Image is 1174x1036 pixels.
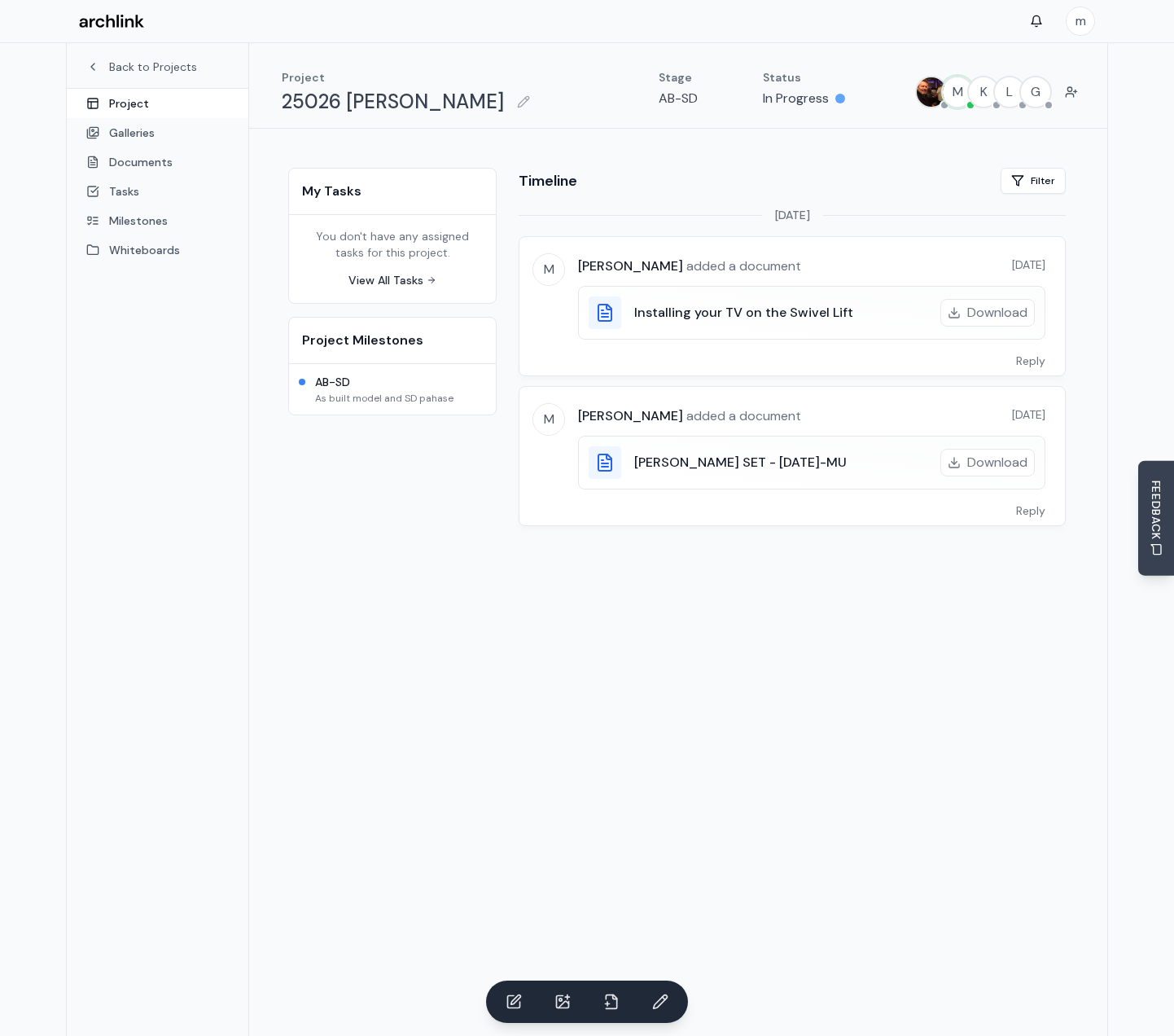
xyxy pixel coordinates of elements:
[79,15,144,29] img: Archlink
[915,76,948,108] button: MARC JONES
[943,77,972,107] span: M
[1138,461,1174,576] button: Send Feedback
[997,346,1065,375] button: Reply
[1148,481,1164,540] span: FEEDBACK
[67,177,248,206] a: Tasks
[763,89,829,108] p: In Progress
[969,77,998,107] span: K
[533,254,564,285] span: M
[659,89,698,108] p: AB-SD
[67,206,248,235] a: Milestones
[67,235,248,265] a: Whiteboards
[1021,77,1050,107] span: G
[519,169,577,192] h2: Timeline
[1012,257,1045,273] span: [DATE]
[315,374,453,390] h3: AB-SD
[67,89,248,118] a: Project
[1001,168,1066,194] button: Filter
[1012,406,1045,423] span: [DATE]
[940,449,1035,476] button: Download
[940,299,1035,327] button: Download
[348,272,436,288] a: View All Tasks
[941,76,974,108] button: M
[1019,76,1052,108] button: G
[634,453,847,472] h3: [PERSON_NAME] SET - [DATE]-MU
[302,182,483,201] h2: My Tasks
[578,257,683,274] span: [PERSON_NAME]
[67,147,248,177] a: Documents
[315,392,453,405] p: As built model and SD pahase
[282,89,504,115] h1: 25026 [PERSON_NAME]
[775,207,810,223] span: [DATE]
[533,404,564,435] span: M
[917,77,946,107] img: MARC JONES
[659,69,698,86] p: Stage
[967,453,1027,472] span: Download
[997,496,1065,525] button: Reply
[1067,7,1094,35] span: m
[282,69,537,86] p: Project
[967,76,1000,108] button: K
[995,77,1024,107] span: L
[578,407,683,424] span: [PERSON_NAME]
[763,69,845,86] p: Status
[67,118,248,147] a: Galleries
[683,407,801,424] span: added a document
[993,76,1026,108] button: L
[634,303,853,323] h3: Installing your TV on the Swivel Lift
[302,331,483,350] h2: Project Milestones
[967,303,1027,323] span: Download
[302,228,483,261] p: You don't have any assigned tasks for this project.
[683,257,801,274] span: added a document
[86,59,229,75] a: Back to Projects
